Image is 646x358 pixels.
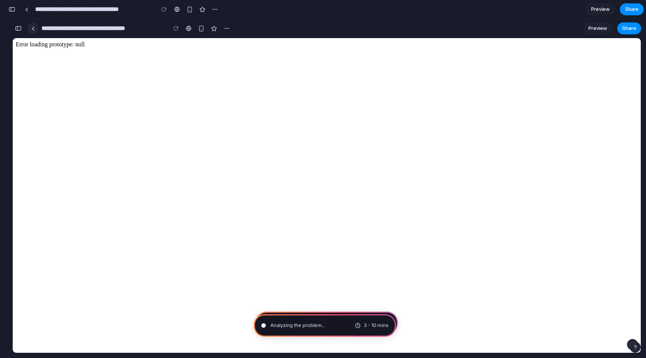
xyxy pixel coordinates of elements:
[270,322,325,329] span: Analyzing the problem ..
[620,3,644,15] button: Share
[616,6,630,13] span: Share
[625,6,639,13] span: Share
[591,6,610,13] span: Preview
[266,300,332,308] span: Performing digital alchemy...
[585,3,615,15] a: Preview
[3,3,625,312] body: Error loading prototype: null
[611,3,635,15] button: Share
[582,6,601,13] span: Preview
[359,300,384,308] span: 3 - 10 mins
[364,322,388,329] span: 3 - 10 mins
